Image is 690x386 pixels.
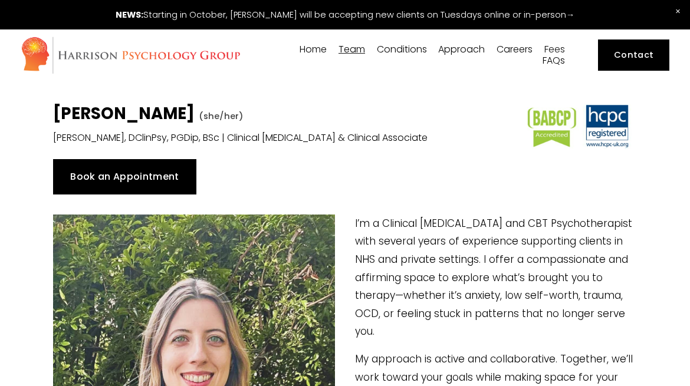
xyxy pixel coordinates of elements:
img: Harrison Psychology Group [21,36,241,74]
a: FAQs [543,55,565,67]
strong: [PERSON_NAME] [53,102,195,125]
span: Team [339,45,365,54]
span: Conditions [377,45,427,54]
a: folder dropdown [377,44,427,55]
p: [PERSON_NAME], DClinPsy, PGDip, BSc | Clinical [MEDICAL_DATA] & Clinical Associate [53,130,486,147]
a: folder dropdown [339,44,365,55]
a: Fees [544,44,565,55]
a: Careers [497,44,533,55]
p: I’m a Clinical [MEDICAL_DATA] and CBT Psychotherapist with several years of experience supporting... [53,215,637,341]
a: Home [300,44,327,55]
a: folder dropdown [438,44,485,55]
span: Approach [438,45,485,54]
a: Contact [598,39,669,71]
a: Book an Appointment [53,159,196,194]
span: (she/her) [199,110,244,122]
